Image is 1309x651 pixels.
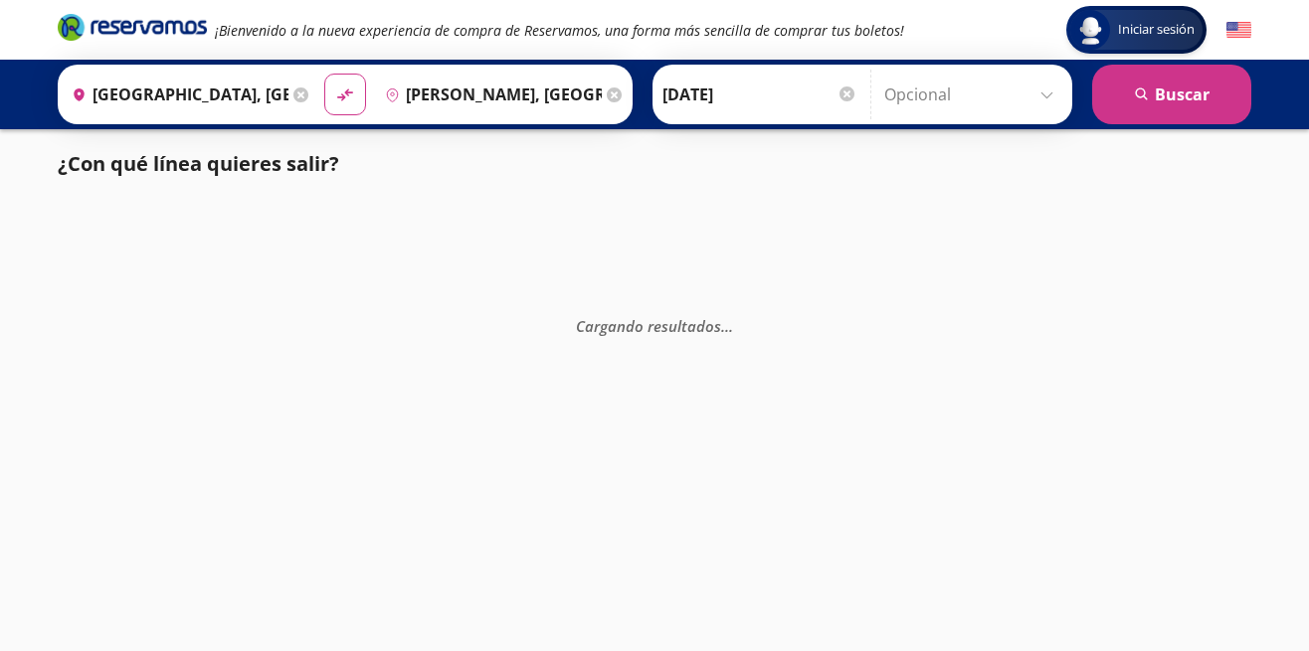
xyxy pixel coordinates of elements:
button: English [1226,18,1251,43]
span: Iniciar sesión [1110,20,1203,40]
span: . [729,315,733,335]
button: Buscar [1092,65,1251,124]
a: Brand Logo [58,12,207,48]
i: Brand Logo [58,12,207,42]
input: Buscar Origen [64,70,288,119]
p: ¿Con qué línea quieres salir? [58,149,339,179]
span: . [721,315,725,335]
em: Cargando resultados [576,315,733,335]
em: ¡Bienvenido a la nueva experiencia de compra de Reservamos, una forma más sencilla de comprar tus... [215,21,904,40]
input: Elegir Fecha [662,70,857,119]
input: Opcional [884,70,1062,119]
span: . [725,315,729,335]
input: Buscar Destino [377,70,602,119]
